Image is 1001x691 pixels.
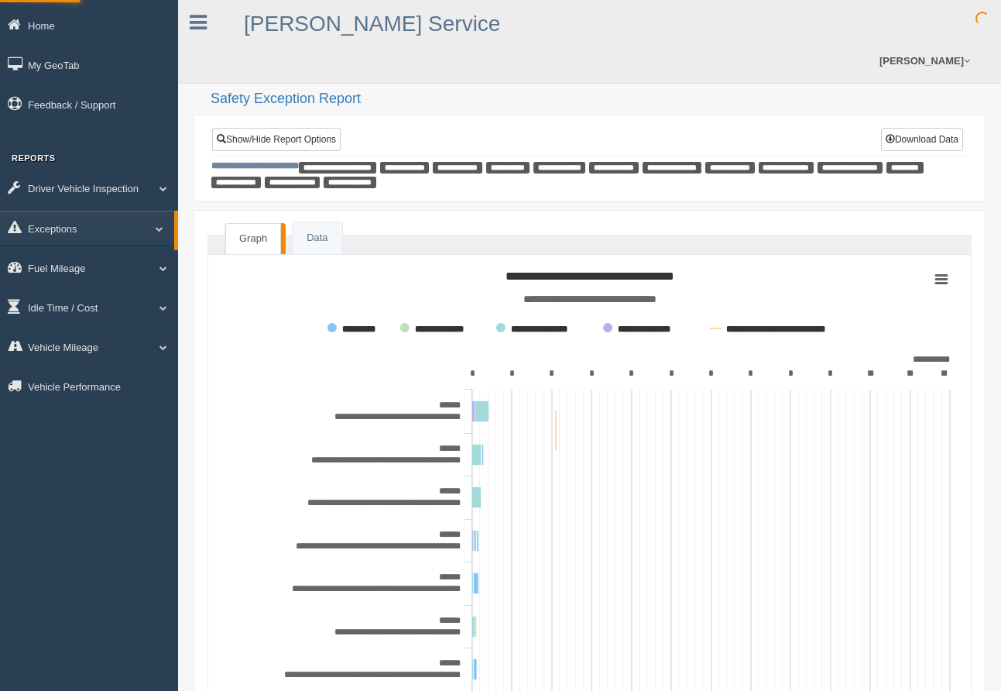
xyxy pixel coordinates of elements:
[212,128,341,151] a: Show/Hide Report Options
[872,39,978,83] a: [PERSON_NAME]
[244,12,500,36] a: [PERSON_NAME] Service
[225,223,281,254] a: Graph
[881,128,963,151] button: Download Data
[293,222,341,254] a: Data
